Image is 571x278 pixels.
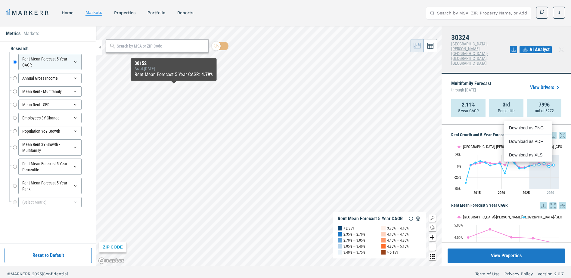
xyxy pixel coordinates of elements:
div: 3.40% — 3.75% [343,249,365,255]
tspan: 2020 [498,191,505,195]
h5: Rent Growth and 5-Year Forecast [451,132,566,139]
div: Employees 3Y Change [18,113,82,123]
span: through [DATE] [451,86,491,94]
div: Mean Rent - SFR [18,100,82,110]
div: Rent Mean Forecast 5 Year CAGR [338,216,403,222]
li: Metrics [6,30,20,37]
span: J [558,10,560,16]
path: Tuesday, 29 Aug, 20:00, 5.01. 30324. [543,162,545,165]
button: AI Analyst [520,46,552,53]
path: Friday, 29 Aug, 20:00, -0.2. 30324. [528,165,531,167]
path: Thursday, 29 Aug, 20:00, 2.11. 30324. [553,164,555,166]
a: View Drivers [530,84,561,91]
button: Zoom in map button [429,234,436,241]
a: Version 2.0.7 [538,271,564,277]
text: 4.00% [454,236,463,240]
path: Tuesday, 14 Aug, 20:00, 3.92. Atlanta-Sandy Springs-Roswell, GA. [532,237,534,239]
button: Show/Hide Legend Map Button [429,215,436,222]
span: MARKERR [11,271,32,276]
div: Download as PDF [509,138,544,144]
a: markets [85,10,102,15]
path: Monday, 29 Aug, 20:00, 5.92. 30324. [514,162,516,165]
div: Annual Gross Income [18,73,82,83]
path: Friday, 14 Aug, 20:00, 3.99. Atlanta-Sandy Springs-Roswell, GA. [467,236,470,239]
div: 2.70% — 3.05% [343,237,365,243]
div: Rent Mean Forecast 5 Year Rank [18,178,82,194]
p: 5-year CAGR [458,108,479,114]
div: Download as PNG [509,125,544,131]
path: Tuesday, 29 Aug, 20:00, 1.04. 30324. [489,164,492,167]
path: Sunday, 29 Aug, 20:00, 2.71. 30324. [538,163,540,166]
button: View Properties [448,249,565,263]
button: Reset to Default [5,248,92,263]
div: Rent Mean Forecast 5 Year Percentile [18,159,82,175]
path: Saturday, 29 Aug, 20:00, 10.9. 30324. [479,160,482,162]
span: 2025 | [32,271,43,276]
div: > 5.15% [387,249,399,255]
a: Privacy Policy [504,271,533,277]
input: Search by MSA or ZIP Code [117,43,205,49]
div: 4.45% — 4.80% [387,237,409,243]
tspan: 2015 [473,191,481,195]
span: [GEOGRAPHIC_DATA]-[PERSON_NAME][GEOGRAPHIC_DATA]-[GEOGRAPHIC_DATA], [GEOGRAPHIC_DATA] [451,42,488,66]
canvas: Map [96,26,442,266]
div: 2.35% — 2.70% [343,231,365,237]
path: Thursday, 29 Aug, 20:00, 2.33. 30324. [470,164,472,166]
path: Monday, 14 Aug, 20:00, 4. Atlanta-Sandy Springs-Roswell, GA. [510,236,513,239]
button: Show Atlanta-Sandy Springs-Roswell, GA [457,144,515,149]
text: 5.00% [454,223,463,227]
div: 4.80% — 5.15% [387,243,409,249]
path: Saturday, 29 Aug, 20:00, 2.18. 30324. [533,164,535,166]
tspan: 2030 [547,191,554,195]
div: Download as PDF [504,135,552,148]
path: Friday, 29 Aug, 20:00, 7.19. 30324. [474,162,477,164]
path: Saturday, 14 Aug, 20:00, 4.65. Atlanta-Sandy Springs-Roswell, GA. [489,228,491,230]
path: Thursday, 29 Aug, 20:00, 5.65. 30324. [499,162,501,165]
path: Wednesday, 29 Aug, 20:00, -1.38. 30324. [548,165,550,168]
div: Rent Growth and 5-Year Forecast. Highcharts interactive chart. [451,139,566,199]
div: 3.05% — 3.40% [343,243,365,249]
div: 3.75% — 4.10% [387,225,409,231]
div: ZIP CODE [99,242,126,252]
img: Reload Legend [407,215,414,222]
li: Markets [23,30,39,37]
text: 25% [455,153,461,157]
text: -25% [454,175,461,180]
a: reports [177,10,193,15]
strong: 7996 [539,102,550,108]
a: Term of Use [475,271,500,277]
div: Download as XLS [504,148,552,162]
div: Rent Mean Forecast 5 Year CAGR [18,54,82,70]
path: Tuesday, 29 Aug, 20:00, -5.15. 30324. [518,167,521,169]
a: Mapbox logo [98,257,125,264]
text: 30324 [528,215,537,219]
text: -50% [454,187,461,191]
div: Download as XLS [509,152,544,158]
path: Saturday, 29 Aug, 20:00, -16.38. 30324. [504,172,506,175]
button: Zoom out map button [429,243,436,251]
span: © [7,271,11,276]
div: < 2.35% [343,225,355,231]
a: home [62,10,73,15]
strong: 3rd [503,102,510,108]
div: 30152 [135,61,213,66]
h4: 30324 [451,34,510,42]
g: 30324, line 4 of 4 with 5 data points. [533,162,555,168]
button: Change style map button [429,224,436,231]
g: Atlanta-Sandy Springs-Roswell, GA, line 1 of 2 with 5 data points. [467,228,556,244]
a: properties [114,10,135,15]
path: Monday, 29 Aug, 20:00, 7.55. 30324. [484,161,487,164]
a: MARKERR [6,8,50,17]
path: Wednesday, 29 Aug, 20:00, 3.64. 30324. [494,163,496,165]
div: Mean Rent - Multifamily [18,86,82,97]
span: Confidential [43,271,68,276]
div: (Select Metric) [18,197,82,207]
a: Portfolio [147,10,165,15]
div: research [6,45,90,52]
path: Thursday, 29 Aug, 20:00, -4.71. 30324. [523,167,526,169]
div: Map Tooltip Content [135,61,213,78]
p: out of 8272 [535,108,554,114]
svg: Interactive chart [451,139,562,199]
img: Settings [414,215,422,222]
